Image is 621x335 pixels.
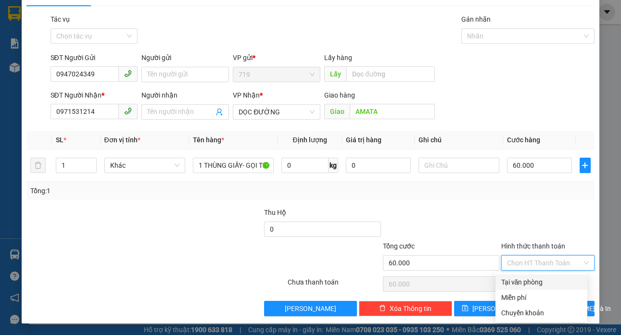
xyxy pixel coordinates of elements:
div: SĐT Người Gửi [51,52,138,63]
button: plus [580,158,591,173]
button: deleteXóa Thông tin [359,301,452,316]
span: Lấy hàng [324,54,352,62]
th: Ghi chú [415,131,503,149]
div: Người gửi [141,52,229,63]
div: Chưa thanh toán [287,277,381,294]
div: Người nhận [141,90,229,100]
button: [PERSON_NAME] [264,301,357,316]
div: VP gửi [233,52,320,63]
button: delete [30,158,46,173]
span: Lấy [324,66,346,82]
input: 0 [346,158,411,173]
input: Ghi Chú [418,158,499,173]
input: Dọc đường [350,104,434,119]
span: DỌC ĐƯỜNG [239,105,315,119]
span: user-add [215,108,223,116]
div: SĐT Người Nhận [51,90,138,100]
button: printer[PERSON_NAME] và In [525,301,595,316]
span: delete [379,305,386,312]
span: phone [124,70,132,77]
span: VP Nhận [233,91,260,99]
div: Miễn phí [501,292,582,303]
span: SL [56,136,63,144]
span: Tổng cước [383,242,415,250]
span: save [462,305,469,312]
span: Đơn vị tính [104,136,140,144]
input: VD: Bàn, Ghế [193,158,274,173]
span: [PERSON_NAME] [285,303,336,314]
span: Cước hàng [507,136,540,144]
span: Giá trị hàng [346,136,381,144]
button: save[PERSON_NAME] [454,301,523,316]
span: phone [124,107,132,115]
span: Thu Hộ [264,209,286,216]
label: Gán nhãn [461,15,491,23]
div: Chuyển khoản [501,308,582,318]
label: Hình thức thanh toán [501,242,565,250]
span: kg [329,158,338,173]
input: Dọc đường [346,66,434,82]
span: 719 [239,67,315,82]
span: Tên hàng [193,136,224,144]
span: Giao hàng [324,91,355,99]
span: Định lượng [293,136,327,144]
div: Tại văn phòng [501,277,582,287]
span: [PERSON_NAME] [472,303,524,314]
span: Giao [324,104,350,119]
label: Tác vụ [51,15,70,23]
span: plus [580,161,590,169]
div: Tổng: 1 [30,186,241,196]
span: Khác [110,158,179,173]
span: Xóa Thông tin [390,303,431,314]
